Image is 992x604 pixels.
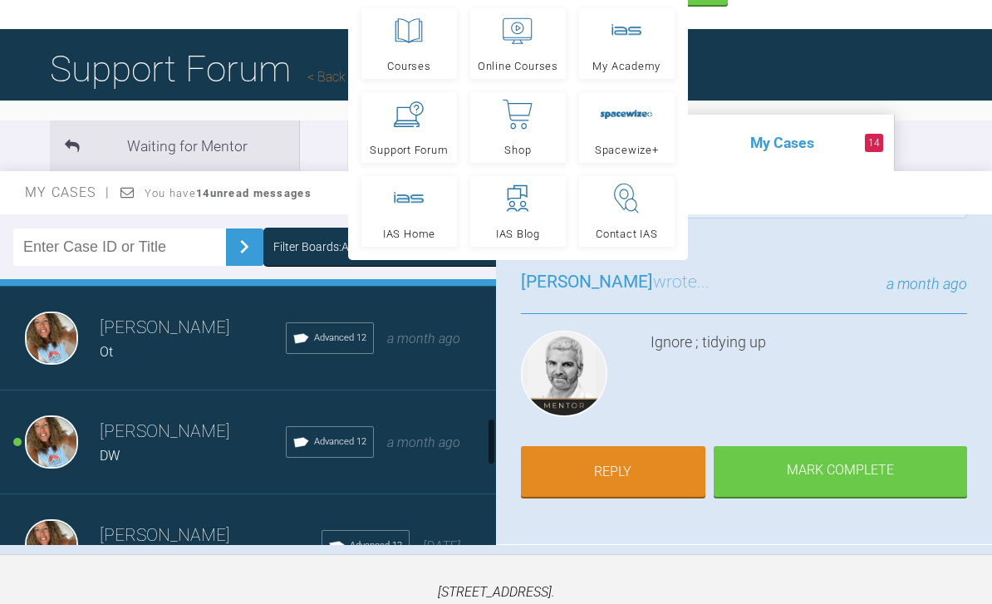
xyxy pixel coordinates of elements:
[25,184,110,200] span: My Cases
[470,92,566,163] a: Shop
[595,145,659,155] span: Spacewize+
[383,228,435,239] span: IAS Home
[387,435,460,450] span: a month ago
[651,331,967,424] div: Ignore ; tidying up
[307,69,399,85] a: Back to Home
[100,344,113,360] span: Ot
[423,538,460,554] span: [DATE]
[347,120,597,171] li: Completed Cases
[865,134,883,152] span: 14
[350,538,402,553] span: Advanced 12
[579,176,675,247] a: Contact IAS
[50,120,299,171] li: Waiting for Mentor
[196,187,312,199] strong: 14 unread messages
[504,145,531,155] span: Shop
[579,8,675,79] a: My Academy
[596,228,658,239] span: Contact IAS
[361,8,457,79] a: Courses
[370,145,448,155] span: Support Forum
[100,448,120,464] span: DW
[314,435,366,449] span: Advanced 12
[25,415,78,469] img: Rebecca Lynne Williams
[521,268,710,297] h3: wrote...
[25,519,78,572] img: Rebecca Lynne Williams
[361,176,457,247] a: IAS Home
[100,314,286,342] h3: [PERSON_NAME]
[886,275,967,292] span: a month ago
[387,61,430,71] span: Courses
[714,446,968,498] div: Mark Complete
[521,446,705,498] a: Reply
[273,238,354,256] div: Filter Boards: All
[521,272,653,292] span: [PERSON_NAME]
[470,8,566,79] a: Online Courses
[50,40,399,98] h1: Support Forum
[100,418,286,446] h3: [PERSON_NAME]
[478,61,558,71] span: Online Courses
[521,331,607,417] img: Ross Hobson
[592,61,661,71] span: My Academy
[387,331,460,346] span: a month ago
[100,522,322,550] h3: [PERSON_NAME]
[579,92,675,163] a: Spacewize+
[231,233,258,260] img: chevronRight.28bd32b0.svg
[361,92,457,163] a: Support Forum
[13,228,226,266] input: Enter Case ID or Title
[145,187,312,199] span: You have
[314,331,366,346] span: Advanced 12
[470,176,566,247] a: IAS Blog
[645,115,894,171] li: My Cases
[496,228,540,239] span: IAS Blog
[25,312,78,365] img: Rebecca Lynne Williams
